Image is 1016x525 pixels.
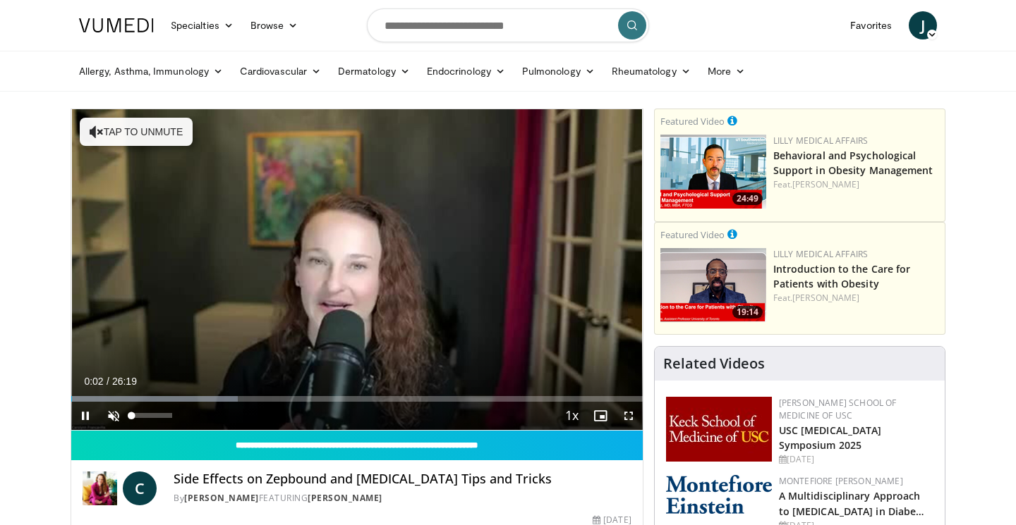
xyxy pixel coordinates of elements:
h4: Related Videos [663,355,765,372]
a: 24:49 [660,135,766,209]
input: Search topics, interventions [367,8,649,42]
button: Playback Rate [558,402,586,430]
small: Featured Video [660,228,725,241]
a: Pulmonology [514,57,603,85]
a: More [699,57,754,85]
a: [PERSON_NAME] [792,178,859,190]
button: Tap to unmute [80,118,193,146]
span: 26:19 [112,376,137,387]
div: Feat. [773,292,939,304]
img: VuMedi Logo [79,18,154,32]
button: Pause [71,402,99,430]
a: [PERSON_NAME] School of Medicine of USC [779,397,897,421]
img: ba3304f6-7838-4e41-9c0f-2e31ebde6754.png.150x105_q85_crop-smart_upscale.png [660,135,766,209]
div: [DATE] [779,453,933,466]
small: Featured Video [660,115,725,128]
span: / [107,376,109,387]
a: Specialties [162,11,242,39]
a: Cardiovascular [231,57,329,85]
a: Browse [242,11,307,39]
a: Allergy, Asthma, Immunology [71,57,231,85]
a: A Multidisciplinary Approach to [MEDICAL_DATA] in Diabe… [779,489,925,517]
a: Lilly Medical Affairs [773,135,869,147]
img: b0142b4c-93a1-4b58-8f91-5265c282693c.png.150x105_q85_autocrop_double_scale_upscale_version-0.2.png [666,475,772,514]
span: 0:02 [84,376,103,387]
button: Unmute [99,402,128,430]
div: Volume Level [131,413,171,418]
a: C [123,471,157,505]
a: Endocrinology [418,57,514,85]
button: Fullscreen [615,402,643,430]
a: Rheumatology [603,57,699,85]
a: [PERSON_NAME] [184,492,259,504]
video-js: Video Player [71,109,643,431]
a: Favorites [842,11,900,39]
a: J [909,11,937,39]
a: [PERSON_NAME] [308,492,382,504]
h4: Side Effects on Zepbound and [MEDICAL_DATA] Tips and Tricks [174,471,631,487]
a: Behavioral and Psychological Support in Obesity Management [773,149,933,177]
a: [PERSON_NAME] [792,292,859,304]
div: By FEATURING [174,492,631,505]
img: 7b941f1f-d101-407a-8bfa-07bd47db01ba.png.150x105_q85_autocrop_double_scale_upscale_version-0.2.jpg [666,397,772,462]
div: Feat. [773,178,939,191]
span: 24:49 [732,192,763,205]
a: Lilly Medical Affairs [773,248,869,260]
a: Montefiore [PERSON_NAME] [779,475,903,487]
span: 19:14 [732,306,763,319]
button: Enable picture-in-picture mode [586,402,615,430]
a: Introduction to the Care for Patients with Obesity [773,262,911,290]
a: Dermatology [329,57,418,85]
a: USC [MEDICAL_DATA] Symposium 2025 [779,424,882,452]
a: 19:14 [660,248,766,322]
div: Progress Bar [71,396,643,402]
img: acc2e291-ced4-4dd5-b17b-d06994da28f3.png.150x105_q85_crop-smart_upscale.png [660,248,766,322]
img: Dr. Carolynn Francavilla [83,471,117,505]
